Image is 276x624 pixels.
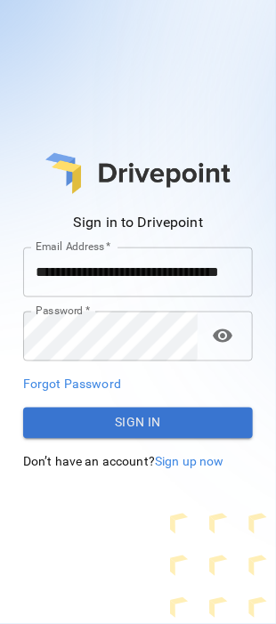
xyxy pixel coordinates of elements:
p: Sign in to Drivepoint [23,212,253,233]
label: Email Address [36,239,111,255]
span: Forgot Password [23,377,121,392]
p: Don’t have an account? [23,453,253,471]
label: Password [36,304,90,319]
button: Sign In [23,408,253,440]
span: visibility [212,326,233,347]
span: Sign up now [155,455,224,469]
img: main logo [45,153,230,194]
